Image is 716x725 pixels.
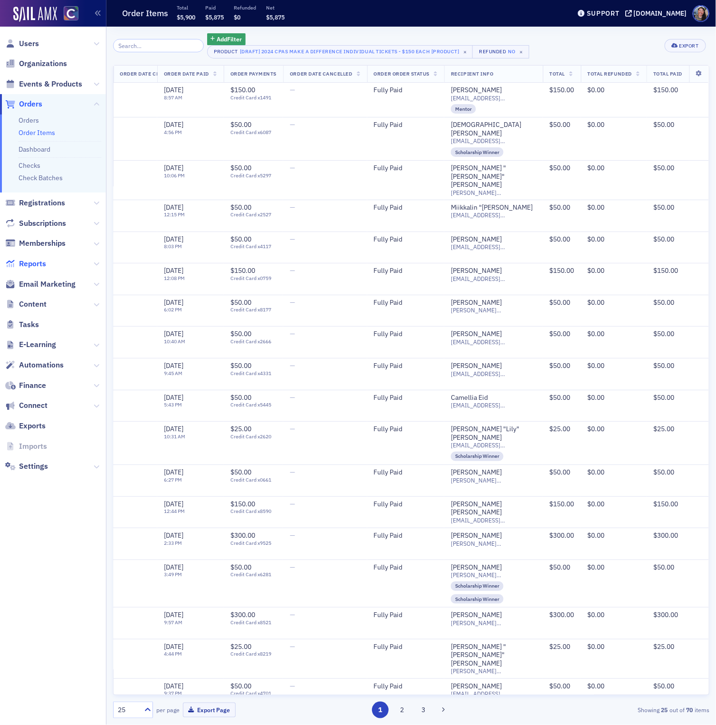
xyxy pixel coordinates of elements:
span: $50.00 [653,468,674,476]
time: 8:57 AM [164,94,182,101]
span: Events & Products [19,79,82,89]
div: [PERSON_NAME] [451,86,502,95]
span: Credit Card x8590 [230,508,277,514]
span: Add Filter [217,35,242,43]
span: $50.00 [550,120,571,129]
span: Credit Card x8521 [230,619,277,626]
span: [DATE] [164,425,183,433]
span: $150.00 [653,86,678,94]
a: Check Batches [19,174,63,182]
div: [DOMAIN_NAME] [634,9,687,18]
span: [PERSON_NAME][EMAIL_ADDRESS][PERSON_NAME][DOMAIN_NAME] [451,540,536,547]
a: Users [5,39,39,49]
time: 4:44 PM [164,650,182,657]
span: $50.00 [653,329,674,338]
a: [PERSON_NAME] "[PERSON_NAME]" [PERSON_NAME] [451,643,536,668]
a: [PERSON_NAME] [451,267,502,275]
span: $150.00 [230,500,255,508]
span: Order Date Paid [164,70,209,77]
div: Fully Paid [374,563,438,572]
span: [PERSON_NAME][EMAIL_ADDRESS][PERSON_NAME][DOMAIN_NAME] [451,571,536,579]
span: Content [19,299,47,309]
a: Automations [5,360,64,370]
a: Events & Products [5,79,82,89]
time: 10:40 AM [164,338,185,345]
div: Scholarship Winner [451,581,504,591]
span: Credit Card x2620 [230,434,277,440]
span: [PERSON_NAME][EMAIL_ADDRESS][PERSON_NAME][DOMAIN_NAME] [451,477,536,484]
button: RefundedNo× [472,45,530,58]
span: $50.00 [550,203,571,212]
span: [DATE] [164,531,183,540]
a: [PERSON_NAME] [451,563,502,572]
div: Camellia Eid [451,394,488,402]
time: 10:31 AM [164,433,185,440]
p: Refunded [234,4,256,11]
div: Mentor [451,104,476,114]
span: Credit Card x8219 [230,651,277,657]
span: Subscriptions [19,218,66,229]
span: Credit Card x6281 [230,571,277,578]
span: Total [550,70,565,77]
a: Order Items [19,128,55,137]
span: $300.00 [653,610,678,619]
span: $50.00 [230,563,251,571]
span: Order Date Cancelled [290,70,353,77]
span: $0.00 [588,531,605,540]
span: Credit Card x0759 [230,275,277,281]
button: 1 [372,702,389,718]
time: 12:44 PM [164,508,185,514]
a: Organizations [5,58,67,69]
span: $50.00 [550,682,571,690]
span: $50.00 [230,235,251,243]
span: [DATE] [164,361,183,370]
a: [PERSON_NAME] [451,235,502,244]
div: Fully Paid [374,203,438,212]
span: Credit Card x4331 [230,370,277,377]
span: [DATE] [164,235,183,243]
span: $0.00 [588,393,605,402]
span: $50.00 [550,235,571,243]
span: [EMAIL_ADDRESS][DOMAIN_NAME] [451,243,536,251]
span: $50.00 [653,203,674,212]
a: Checks [19,161,40,170]
span: — [290,563,295,571]
time: 5:43 PM [164,401,182,408]
a: Subscriptions [5,218,66,229]
button: 3 [415,702,432,718]
span: [DATE] [164,86,183,94]
a: [PERSON_NAME] [451,299,502,307]
time: 3:49 PM [164,571,182,578]
span: [DATE] [164,120,183,129]
span: — [290,531,295,540]
span: [DATE] [164,682,183,690]
span: $50.00 [653,393,674,402]
span: $0.00 [588,203,605,212]
span: Credit Card x5445 [230,402,277,408]
span: $0.00 [588,563,605,571]
span: × [517,48,526,56]
div: [PERSON_NAME] [451,611,502,619]
span: [EMAIL_ADDRESS][DOMAIN_NAME] [451,517,536,524]
span: — [290,425,295,433]
a: View Homepage [57,6,78,22]
div: Scholarship Winner [451,147,504,157]
span: $50.00 [230,203,251,212]
span: — [290,203,295,212]
span: $50.00 [550,298,571,307]
span: $0.00 [588,235,605,243]
div: Fully Paid [374,362,438,370]
span: $5,900 [177,13,195,21]
span: $5,875 [266,13,285,21]
img: SailAMX [13,7,57,22]
span: $5,875 [205,13,224,21]
span: $150.00 [550,266,574,275]
img: SailAMX [64,6,78,21]
span: [DATE] [164,329,183,338]
span: $300.00 [653,531,678,540]
span: $25.00 [230,642,251,651]
span: $50.00 [653,235,674,243]
span: Automations [19,360,64,370]
span: Credit Card x1491 [230,95,277,101]
div: Fully Paid [374,425,438,434]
